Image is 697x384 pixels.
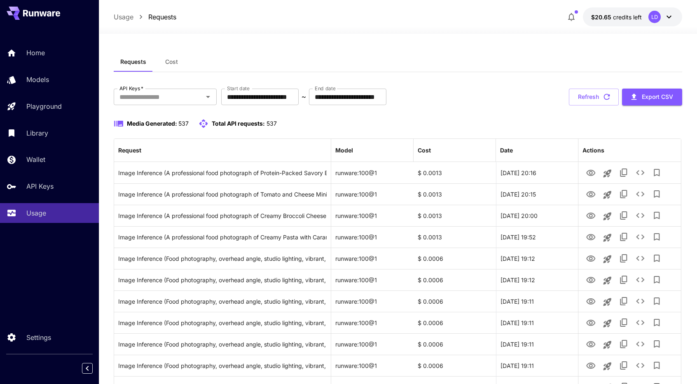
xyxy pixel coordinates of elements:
[26,128,48,138] p: Library
[118,248,327,269] div: Click to copy prompt
[202,91,214,103] button: Open
[496,312,578,333] div: 28 Sep, 2025 19:11
[26,332,51,342] p: Settings
[331,226,414,248] div: runware:100@1
[26,155,45,164] p: Wallet
[414,333,496,355] div: $ 0.0006
[582,207,599,224] button: View
[118,227,327,248] div: Click to copy prompt
[632,164,648,181] button: See details
[414,290,496,312] div: $ 0.0006
[118,312,327,333] div: Click to copy prompt
[315,85,335,92] label: End date
[599,251,615,267] button: Launch in playground
[500,147,513,154] div: Date
[26,75,49,84] p: Models
[599,337,615,353] button: Launch in playground
[583,7,682,26] button: $20.6472LD
[118,334,327,355] div: Click to copy prompt
[648,357,665,374] button: Add to library
[599,358,615,375] button: Launch in playground
[648,207,665,224] button: Add to library
[615,293,632,309] button: Copy TaskUUID
[118,269,327,290] div: Click to copy prompt
[632,229,648,245] button: See details
[599,208,615,225] button: Launch in playground
[148,12,176,22] a: Requests
[496,248,578,269] div: 28 Sep, 2025 19:12
[648,314,665,331] button: Add to library
[582,185,599,202] button: View
[331,355,414,376] div: runware:100@1
[648,250,665,267] button: Add to library
[414,355,496,376] div: $ 0.0006
[648,336,665,352] button: Add to library
[496,355,578,376] div: 28 Sep, 2025 19:11
[496,205,578,226] div: 28 Sep, 2025 20:00
[302,92,306,102] p: ~
[120,58,146,66] span: Requests
[582,293,599,309] button: View
[582,314,599,331] button: View
[648,186,665,202] button: Add to library
[331,269,414,290] div: runware:100@1
[496,290,578,312] div: 28 Sep, 2025 19:11
[615,250,632,267] button: Copy TaskUUID
[118,355,327,376] div: Click to copy prompt
[331,290,414,312] div: runware:100@1
[599,229,615,246] button: Launch in playground
[26,48,45,58] p: Home
[331,333,414,355] div: runware:100@1
[648,11,661,23] div: LD
[648,164,665,181] button: Add to library
[331,205,414,226] div: runware:100@1
[418,147,431,154] div: Cost
[615,164,632,181] button: Copy TaskUUID
[118,291,327,312] div: Click to copy prompt
[26,181,54,191] p: API Keys
[613,14,642,21] span: credits left
[569,89,619,105] button: Refresh
[582,250,599,267] button: View
[632,314,648,331] button: See details
[591,13,642,21] div: $20.6472
[599,294,615,310] button: Launch in playground
[582,335,599,352] button: View
[119,85,143,92] label: API Keys
[414,183,496,205] div: $ 0.0013
[632,207,648,224] button: See details
[496,226,578,248] div: 28 Sep, 2025 19:52
[632,272,648,288] button: See details
[622,89,682,105] button: Export CSV
[632,186,648,202] button: See details
[496,183,578,205] div: 28 Sep, 2025 20:15
[582,357,599,374] button: View
[615,186,632,202] button: Copy TaskUUID
[615,272,632,288] button: Copy TaskUUID
[496,269,578,290] div: 28 Sep, 2025 19:12
[599,165,615,182] button: Launch in playground
[178,120,189,127] span: 537
[414,312,496,333] div: $ 0.0006
[331,248,414,269] div: runware:100@1
[615,314,632,331] button: Copy TaskUUID
[414,248,496,269] div: $ 0.0006
[127,120,177,127] span: Media Generated:
[114,12,133,22] a: Usage
[648,229,665,245] button: Add to library
[114,12,176,22] nav: breadcrumb
[227,85,250,92] label: Start date
[615,357,632,374] button: Copy TaskUUID
[414,226,496,248] div: $ 0.0013
[632,357,648,374] button: See details
[648,293,665,309] button: Add to library
[118,205,327,226] div: Click to copy prompt
[591,14,613,21] span: $20.65
[118,184,327,205] div: Click to copy prompt
[414,162,496,183] div: $ 0.0013
[331,183,414,205] div: runware:100@1
[212,120,265,127] span: Total API requests:
[331,162,414,183] div: runware:100@1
